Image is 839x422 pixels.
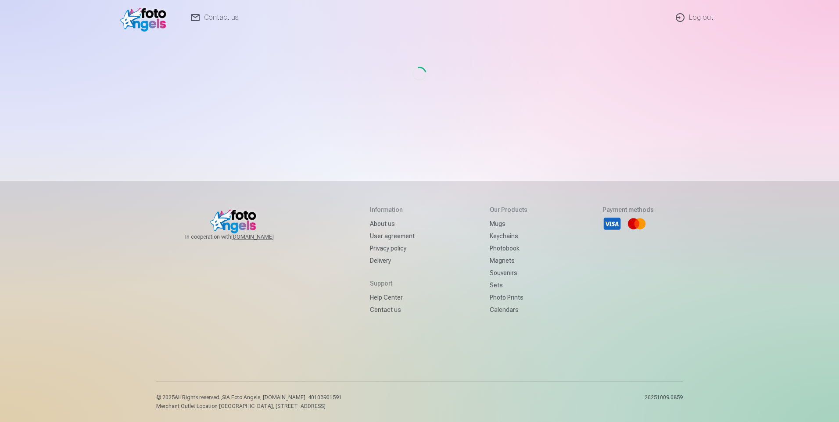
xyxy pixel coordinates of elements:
span: In cooperation with [185,233,295,240]
a: Photo prints [490,291,527,304]
a: Magnets [490,254,527,267]
li: Visa [602,214,622,233]
a: Souvenirs [490,267,527,279]
a: Calendars [490,304,527,316]
p: Merchant Outlet Location [GEOGRAPHIC_DATA], [STREET_ADDRESS] [156,403,342,410]
a: Privacy policy [370,242,415,254]
a: Sets [490,279,527,291]
h5: Information [370,205,415,214]
h5: Support [370,279,415,288]
p: 20251009.0859 [645,394,683,410]
h5: Payment methods [602,205,654,214]
a: Photobook [490,242,527,254]
a: Mugs [490,218,527,230]
p: © 2025 All Rights reserved. , [156,394,342,401]
a: Keychains [490,230,527,242]
a: Delivery [370,254,415,267]
span: SIA Foto Angels, [DOMAIN_NAME]. 40103901591 [222,394,342,401]
img: /fa1 [120,4,171,32]
a: User agreement [370,230,415,242]
a: Help Center [370,291,415,304]
a: [DOMAIN_NAME] [231,233,295,240]
a: About us [370,218,415,230]
a: Contact us [370,304,415,316]
li: Mastercard [627,214,646,233]
h5: Our products [490,205,527,214]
